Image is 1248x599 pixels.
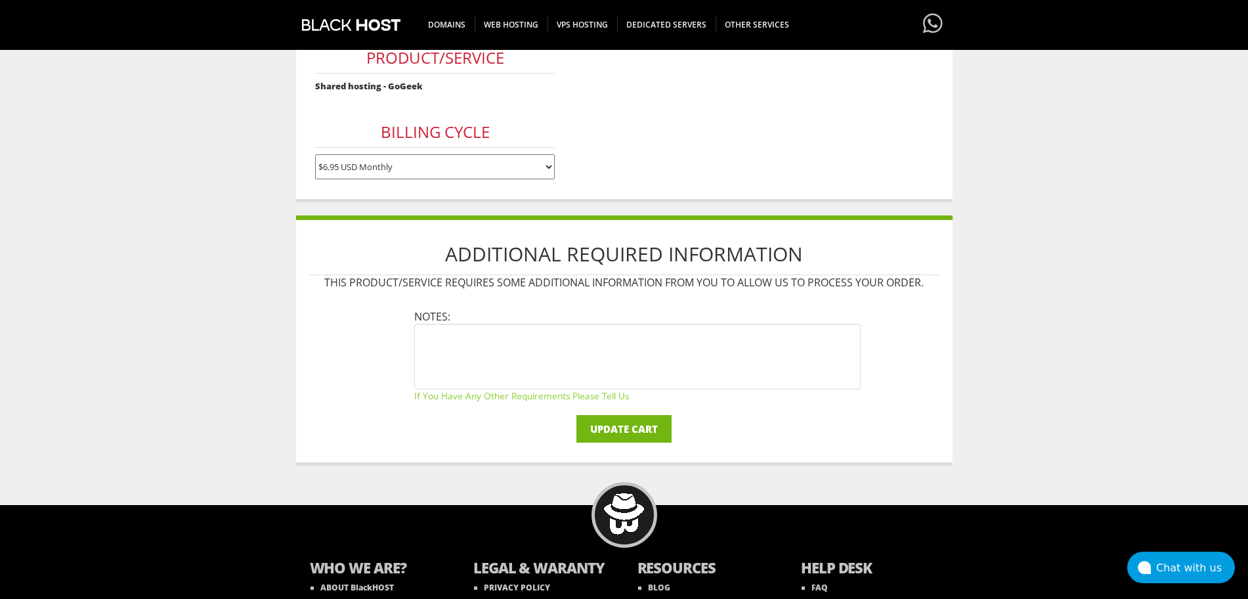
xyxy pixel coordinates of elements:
[603,493,645,535] img: BlackHOST mascont, Blacky.
[315,80,423,92] strong: Shared hosting - GoGeek
[315,43,555,74] h3: Product/Service
[638,582,670,593] a: BLOG
[475,16,548,33] span: WEB HOSTING
[309,233,939,275] h1: Additional Required Information
[1156,562,1235,574] div: Chat with us
[802,582,828,593] a: FAQ
[309,275,939,290] p: This product/service requires some additional information from you to allow us to process your or...
[414,389,861,402] small: If you have any other requirements please tell us
[637,558,775,581] b: RESOURCES
[548,16,618,33] span: VPS HOSTING
[310,558,448,581] b: WHO WE ARE?
[617,16,716,33] span: DEDICATED SERVERS
[473,558,611,581] b: LEGAL & WARANTY
[311,582,394,593] a: ABOUT BlackHOST
[801,558,939,581] b: HELP DESK
[315,117,555,148] h3: Billing Cycle
[419,16,475,33] span: DOMAINS
[576,415,672,443] input: Update Cart
[1127,552,1235,583] button: Chat with us
[474,582,550,593] a: PRIVACY POLICY
[716,16,798,33] span: OTHER SERVICES
[414,309,861,402] li: Notes:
